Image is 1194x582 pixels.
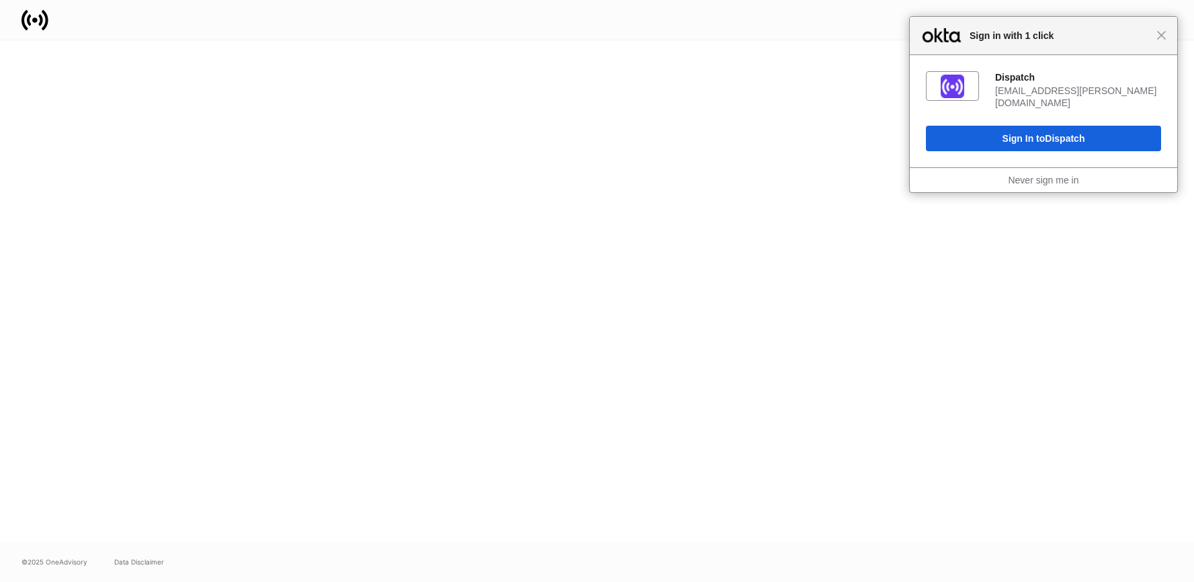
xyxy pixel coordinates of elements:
span: © 2025 OneAdvisory [22,556,87,567]
button: Sign In toDispatch [926,126,1161,151]
div: Dispatch [995,71,1161,83]
a: Data Disclaimer [114,556,164,567]
img: fs01jxrofoggULhDH358 [941,75,964,98]
span: Sign in with 1 click [963,28,1156,44]
a: Never sign me in [1008,175,1078,185]
span: Close [1156,30,1166,40]
span: Dispatch [1045,133,1084,144]
div: [EMAIL_ADDRESS][PERSON_NAME][DOMAIN_NAME] [995,85,1161,109]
